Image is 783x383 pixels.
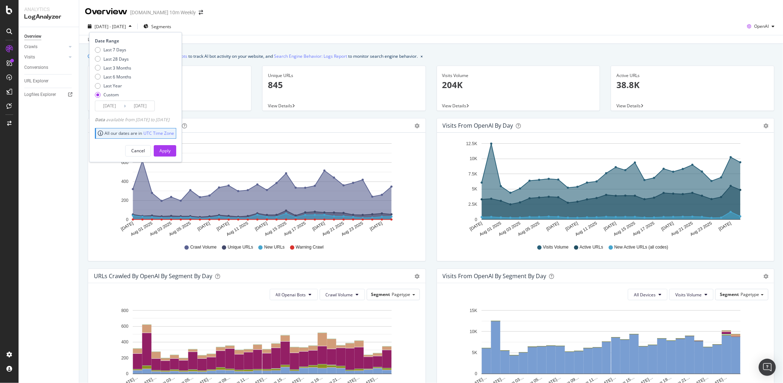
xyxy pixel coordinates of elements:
[254,221,268,232] text: [DATE]
[545,221,560,232] text: [DATE]
[689,221,713,237] text: Aug 23 2025
[24,33,74,40] a: Overview
[392,291,411,297] span: Pagetype
[264,244,285,250] span: New URLs
[564,221,579,232] text: [DATE]
[95,47,131,53] div: Last 7 Days
[763,123,768,128] div: gear
[754,23,769,29] span: OpenAI
[151,24,171,30] span: Segments
[103,56,129,62] div: Last 28 Days
[95,117,169,123] div: available from [DATE] to [DATE]
[478,221,502,237] text: Aug 01 2025
[24,91,74,98] a: Logfiles Explorer
[103,47,126,53] div: Last 7 Days
[95,38,174,44] div: Date Range
[95,101,124,111] input: Start Date
[121,160,128,165] text: 600
[95,92,131,98] div: Custom
[121,179,128,184] text: 400
[466,141,477,146] text: 12.5K
[469,221,483,232] text: [DATE]
[419,51,424,61] button: close banner
[190,244,217,250] span: Crawl Volume
[24,77,49,85] div: URL Explorer
[268,103,292,109] span: View Details
[475,372,477,377] text: 0
[24,13,73,21] div: LogAnalyzer
[632,221,655,237] text: Aug 17 2025
[85,6,127,18] div: Overview
[95,56,131,62] div: Last 28 Days
[543,244,569,250] span: Visits Volume
[95,83,131,89] div: Last Year
[24,64,74,71] a: Conversions
[103,74,131,80] div: Last 6 Months
[468,172,477,177] text: 7.5K
[125,145,151,157] button: Cancel
[614,244,668,250] span: New Active URLs (all codes)
[141,21,174,32] button: Segments
[469,308,477,313] text: 15K
[763,274,768,279] div: gear
[24,53,35,61] div: Visits
[130,9,196,16] div: [DOMAIN_NAME] 10m Weekly
[126,372,128,377] text: 0
[469,329,477,334] text: 10K
[603,221,617,232] text: [DATE]
[669,289,713,300] button: Visits Volume
[628,289,667,300] button: All Devices
[443,122,513,129] div: Visits from OpenAI by day
[121,308,128,313] text: 800
[415,274,420,279] div: gear
[264,221,288,237] text: Aug 15 2025
[744,21,777,32] button: OpenAI
[143,130,174,136] a: UTC Time Zone
[95,24,126,30] span: [DATE] - [DATE]
[472,187,477,192] text: 5K
[199,10,203,15] div: arrow-right-arrow-left
[276,292,306,298] span: All Openai Bots
[24,64,48,71] div: Conversions
[94,138,417,238] svg: A chart.
[24,43,67,51] a: Crawls
[270,289,318,300] button: All Openai Bots
[268,79,420,91] p: 845
[498,221,521,237] text: Aug 03 2025
[85,21,134,32] button: [DATE] - [DATE]
[741,291,759,297] span: Pagetype
[95,52,418,60] div: We introduced 2 new report templates: to track AI bot activity on your website, and to monitor se...
[126,217,128,222] text: 0
[616,79,769,91] p: 38.8K
[95,74,131,80] div: Last 6 Months
[311,221,326,232] text: [DATE]
[197,221,211,232] text: [DATE]
[149,221,173,237] text: Aug 03 2025
[469,157,477,162] text: 10K
[443,272,546,280] div: Visits from OpenAI By Segment By Day
[24,91,56,98] div: Logfiles Explorer
[720,291,739,297] span: Segment
[126,101,154,111] input: End Date
[121,340,128,345] text: 400
[168,221,192,237] text: Aug 05 2025
[98,130,174,136] div: All our dates are in
[103,65,131,71] div: Last 3 Months
[442,72,595,79] div: Visits Volume
[320,289,365,300] button: Crawl Volume
[88,36,127,43] div: Last update
[159,148,171,154] div: Apply
[121,324,128,329] text: 600
[24,43,37,51] div: Crawls
[283,221,306,237] text: Aug 17 2025
[94,272,212,280] div: URLs Crawled by OpenAI By Segment By Day
[88,52,774,60] div: info banner
[341,221,364,237] text: Aug 23 2025
[443,138,766,238] svg: A chart.
[634,292,656,298] span: All Devices
[415,123,420,128] div: gear
[103,92,119,98] div: Custom
[475,217,477,222] text: 0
